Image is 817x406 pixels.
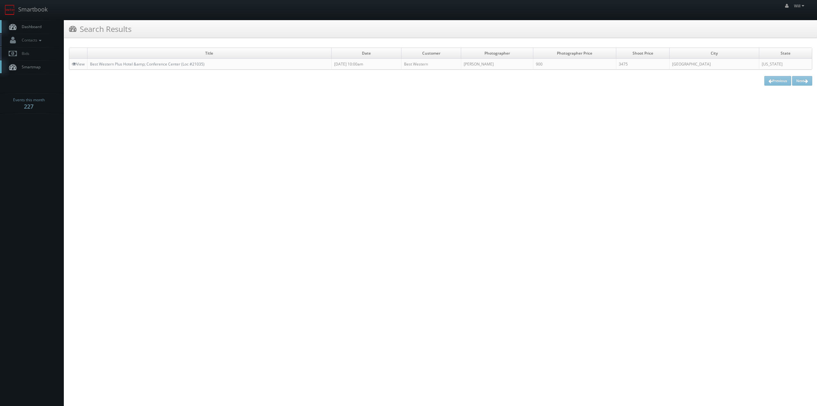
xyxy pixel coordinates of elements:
td: [US_STATE] [759,59,812,70]
span: Events this month [13,97,45,103]
strong: 227 [24,103,34,110]
img: smartbook-logo.png [5,5,15,15]
td: [GEOGRAPHIC_DATA] [670,59,759,70]
td: Best Western [401,59,461,70]
span: Will [794,3,806,9]
td: Shoot Price [616,48,670,59]
td: Photographer [461,48,533,59]
td: Customer [401,48,461,59]
span: Bids [19,51,29,56]
td: Title [87,48,332,59]
td: Date [331,48,401,59]
span: Contacts [19,37,43,43]
a: View [72,61,85,67]
td: 900 [533,59,616,70]
a: Best Western Plus Hotel &amp; Conference Center (Loc #21035) [90,61,205,67]
td: City [670,48,759,59]
td: [DATE] 10:00am [331,59,401,70]
h3: Search Results [69,23,131,34]
span: Dashboard [19,24,41,29]
td: Photographer Price [533,48,616,59]
td: 3475 [616,59,670,70]
span: Smartmap [19,64,41,70]
td: [PERSON_NAME] [461,59,533,70]
td: State [759,48,812,59]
